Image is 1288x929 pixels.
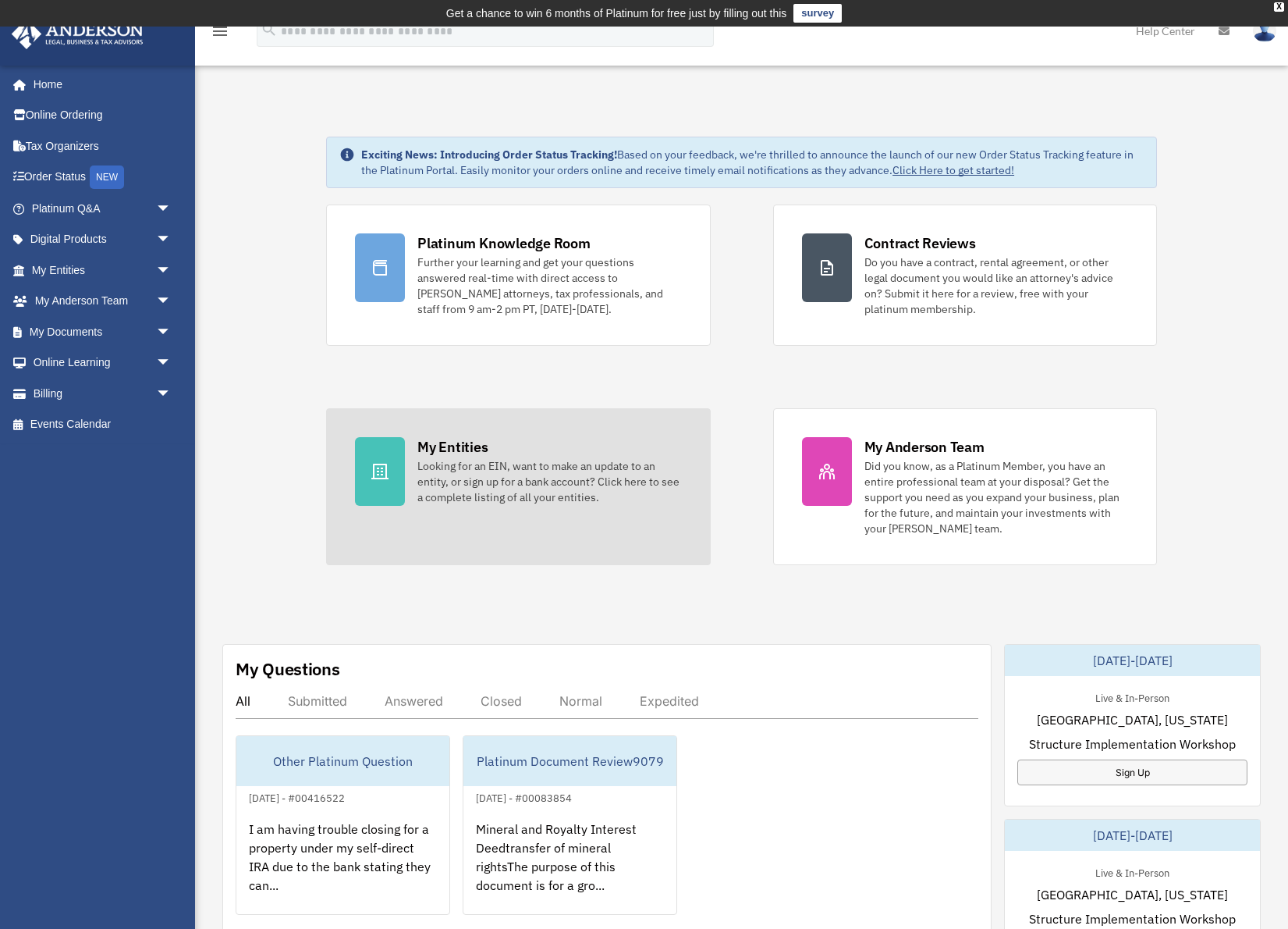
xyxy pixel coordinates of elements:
img: Anderson Advisors Platinum Portal [7,19,148,49]
a: Platinum Knowledge Room Further your learning and get your questions answered real-time with dire... [326,205,710,346]
div: close [1274,2,1284,12]
span: arrow_drop_down [156,378,187,410]
span: arrow_drop_down [156,347,187,379]
div: All [236,693,250,709]
span: arrow_drop_down [156,254,187,287]
span: arrow_drop_down [156,286,187,318]
div: Further your learning and get your questions answered real-time with direct access to [PERSON_NAM... [417,254,681,317]
div: Normal [559,693,602,709]
a: My Entitiesarrow_drop_down [11,254,195,286]
div: Live & In-Person [1083,689,1182,705]
span: arrow_drop_down [156,316,187,348]
a: Events Calendar [11,409,195,440]
span: arrow_drop_down [156,224,187,256]
a: Online Learningarrow_drop_down [11,347,195,379]
span: Structure Implementation Workshop [1029,735,1236,753]
div: My Questions [236,657,340,681]
a: Click Here to get started! [892,163,1014,177]
div: [DATE] - #00083854 [463,788,584,805]
a: My Documentsarrow_drop_down [11,316,195,347]
div: [DATE] - #00416522 [236,788,357,805]
div: Platinum Knowledge Room [417,233,591,253]
div: Expedited [640,693,699,709]
div: Answered [385,693,443,709]
div: I am having trouble closing for a property under my self-direct IRA due to the bank stating they ... [236,807,449,929]
a: Contract Reviews Do you have a contract, rental agreement, or other legal document you would like... [773,205,1157,346]
a: Other Platinum Question[DATE] - #00416522I am having trouble closing for a property under my self... [236,735,450,915]
i: search [261,21,278,38]
i: menu [211,22,229,41]
a: survey [793,4,842,23]
div: Get a chance to win 6 months of Platinum for free just by filling out this [446,4,787,23]
div: My Anderson Team [864,437,985,457]
span: Structure Implementation Workshop [1029,909,1236,928]
div: Other Platinum Question [236,736,449,786]
div: Closed [481,693,522,709]
a: Platinum Document Review9079[DATE] - #00083854Mineral and Royalty Interest Deedtransfer of minera... [463,735,677,915]
a: Home [11,69,187,100]
span: [GEOGRAPHIC_DATA], [US_STATE] [1037,710,1228,729]
div: [DATE]-[DATE] [1005,645,1260,676]
a: menu [211,27,229,41]
a: Digital Productsarrow_drop_down [11,224,195,255]
div: Based on your feedback, we're thrilled to announce the launch of our new Order Status Tracking fe... [361,147,1144,178]
a: My Anderson Teamarrow_drop_down [11,286,195,317]
a: Platinum Q&Aarrow_drop_down [11,193,195,224]
a: Billingarrow_drop_down [11,378,195,409]
a: Online Ordering [11,100,195,131]
div: Submitted [288,693,347,709]
div: Live & In-Person [1083,863,1182,880]
div: Did you know, as a Platinum Member, you have an entire professional team at your disposal? Get th... [864,458,1128,536]
span: arrow_drop_down [156,193,187,225]
a: Tax Organizers [11,130,195,162]
div: My Entities [417,437,488,457]
img: User Pic [1253,20,1276,42]
a: Sign Up [1017,760,1247,785]
a: Order StatusNEW [11,162,195,194]
span: [GEOGRAPHIC_DATA], [US_STATE] [1037,885,1228,904]
div: NEW [90,166,124,189]
a: My Entities Looking for an EIN, want to make an update to an entity, or sign up for a bank accoun... [326,408,710,565]
div: Looking for an EIN, want to make an update to an entity, or sign up for a bank account? Click her... [417,458,681,505]
a: My Anderson Team Did you know, as a Platinum Member, you have an entire professional team at your... [773,408,1157,565]
div: Mineral and Royalty Interest Deedtransfer of mineral rightsThe purpose of this document is for a ... [463,807,676,929]
strong: Exciting News: Introducing Order Status Tracking! [361,148,617,162]
div: [DATE]-[DATE] [1005,820,1260,851]
div: Do you have a contract, rental agreement, or other legal document you would like an attorney's ad... [864,254,1128,317]
div: Contract Reviews [864,233,976,253]
div: Platinum Document Review9079 [463,736,676,786]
